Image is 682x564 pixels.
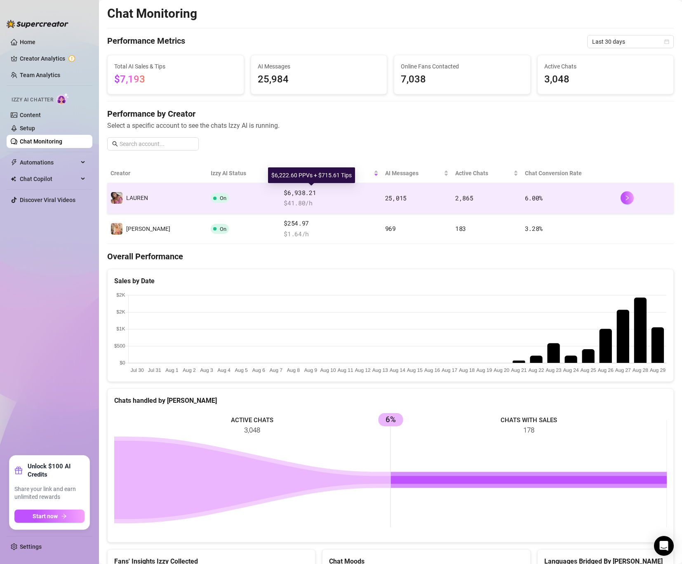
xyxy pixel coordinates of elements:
[20,125,35,132] a: Setup
[452,164,522,183] th: Active Chats
[455,194,473,202] span: 2,865
[268,167,355,183] div: $6,222.60 PPVs + $715.61 Tips
[11,176,16,182] img: Chat Copilot
[111,223,122,235] img: Anthia
[207,164,281,183] th: Izzy AI Status
[592,35,669,48] span: Last 30 days
[455,169,512,178] span: Active Chats
[220,226,226,232] span: On
[621,191,634,204] button: right
[284,198,379,208] span: $ 41.80 /h
[111,192,122,204] img: ️‍LAUREN
[401,72,524,87] span: 7,038
[28,462,85,479] strong: Unlock $100 AI Credits
[12,96,53,104] span: Izzy AI Chatter
[107,120,674,131] span: Select a specific account to see the chats Izzy AI is running.
[126,226,170,232] span: [PERSON_NAME]
[654,536,674,556] div: Open Intercom Messenger
[107,164,207,183] th: Creator
[20,112,41,118] a: Content
[664,39,669,44] span: calendar
[114,395,667,406] div: Chats handled by [PERSON_NAME]
[20,543,42,550] a: Settings
[107,6,197,21] h2: Chat Monitoring
[544,62,667,71] span: Active Chats
[114,73,145,85] span: $7,193
[14,485,85,501] span: Share your link and earn unlimited rewards
[284,229,379,239] span: $ 1.64 /h
[544,72,667,87] span: 3,048
[114,62,237,71] span: Total AI Sales & Tips
[522,164,617,183] th: Chat Conversion Rate
[61,513,67,519] span: arrow-right
[14,510,85,523] button: Start nowarrow-right
[280,164,382,183] th: Total AI Sales & Tips
[20,156,78,169] span: Automations
[20,138,62,145] a: Chat Monitoring
[455,224,466,233] span: 183
[220,195,226,201] span: On
[114,276,667,286] div: Sales by Date
[11,159,17,166] span: thunderbolt
[120,139,194,148] input: Search account...
[385,169,442,178] span: AI Messages
[107,251,674,262] h4: Overall Performance
[284,188,379,198] span: $6,938.21
[211,169,271,178] span: Izzy AI Status
[385,194,407,202] span: 25,015
[33,513,58,519] span: Start now
[126,195,148,201] span: ️‍LAUREN
[401,62,524,71] span: Online Fans Contacted
[525,194,543,202] span: 6.00 %
[258,72,381,87] span: 25,984
[525,224,543,233] span: 3.28 %
[382,164,452,183] th: AI Messages
[20,172,78,186] span: Chat Copilot
[284,219,379,228] span: $254.97
[624,195,630,201] span: right
[56,93,69,105] img: AI Chatter
[112,141,118,147] span: search
[107,108,674,120] h4: Performance by Creator
[20,52,86,65] a: Creator Analytics exclamation-circle
[20,39,35,45] a: Home
[107,35,185,48] h4: Performance Metrics
[258,62,381,71] span: AI Messages
[20,197,75,203] a: Discover Viral Videos
[385,224,396,233] span: 969
[7,20,68,28] img: logo-BBDzfeDw.svg
[20,72,60,78] a: Team Analytics
[14,466,23,475] span: gift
